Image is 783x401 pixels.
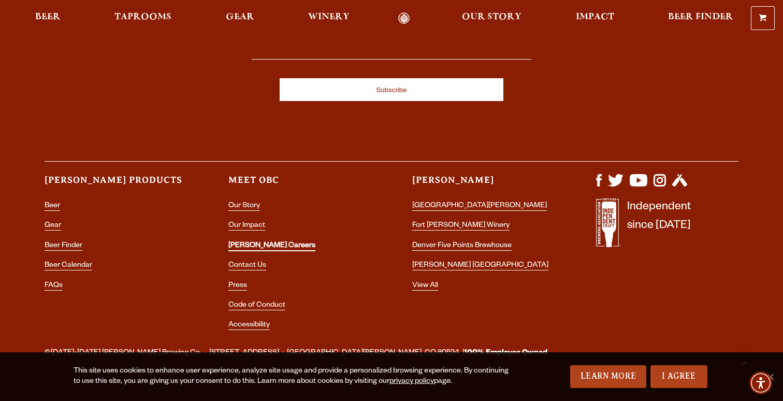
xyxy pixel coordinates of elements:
[464,349,547,357] strong: 100% Employee Owned
[228,262,266,270] a: Contact Us
[35,13,61,21] span: Beer
[45,242,82,251] a: Beer Finder
[114,13,171,21] span: Taprooms
[389,378,434,386] a: privacy policy
[412,174,555,195] h3: [PERSON_NAME]
[412,202,547,211] a: [GEOGRAPHIC_DATA][PERSON_NAME]
[596,181,602,190] a: Visit us on Facebook
[226,13,254,21] span: Gear
[384,12,423,24] a: Odell Home
[308,13,350,21] span: Winery
[570,365,646,388] a: Learn More
[45,202,60,211] a: Beer
[228,302,285,310] a: Code of Conduct
[228,242,315,251] a: [PERSON_NAME] Careers
[228,321,270,330] a: Accessibility
[45,347,547,360] span: ©[DATE]-[DATE] [PERSON_NAME] Brewing Co. · [STREET_ADDRESS] · [GEOGRAPHIC_DATA][PERSON_NAME], CO ...
[228,174,371,195] h3: Meet OBC
[228,202,260,211] a: Our Story
[412,282,438,291] a: View All
[731,349,757,375] a: Scroll to top
[301,12,356,24] a: Winery
[576,13,614,21] span: Impact
[228,222,265,231] a: Our Impact
[462,13,521,21] span: Our Story
[228,282,247,291] a: Press
[412,222,510,231] a: Fort [PERSON_NAME] Winery
[608,181,624,190] a: Visit us on X (formerly Twitter)
[749,371,772,394] div: Accessibility Menu
[45,282,63,291] a: FAQs
[630,181,647,190] a: Visit us on YouTube
[627,198,691,253] p: Independent since [DATE]
[569,12,621,24] a: Impact
[28,12,67,24] a: Beer
[654,181,666,190] a: Visit us on Instagram
[412,262,548,270] a: [PERSON_NAME] [GEOGRAPHIC_DATA]
[219,12,261,24] a: Gear
[108,12,178,24] a: Taprooms
[45,222,61,231] a: Gear
[672,181,687,190] a: Visit us on Untappd
[455,12,528,24] a: Our Story
[650,365,707,388] a: I Agree
[74,366,512,387] div: This site uses cookies to enhance user experience, analyze site usage and provide a personalized ...
[661,12,740,24] a: Beer Finder
[280,78,503,101] input: Subscribe
[45,262,92,270] a: Beer Calendar
[412,242,512,251] a: Denver Five Points Brewhouse
[668,13,733,21] span: Beer Finder
[45,174,187,195] h3: [PERSON_NAME] Products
